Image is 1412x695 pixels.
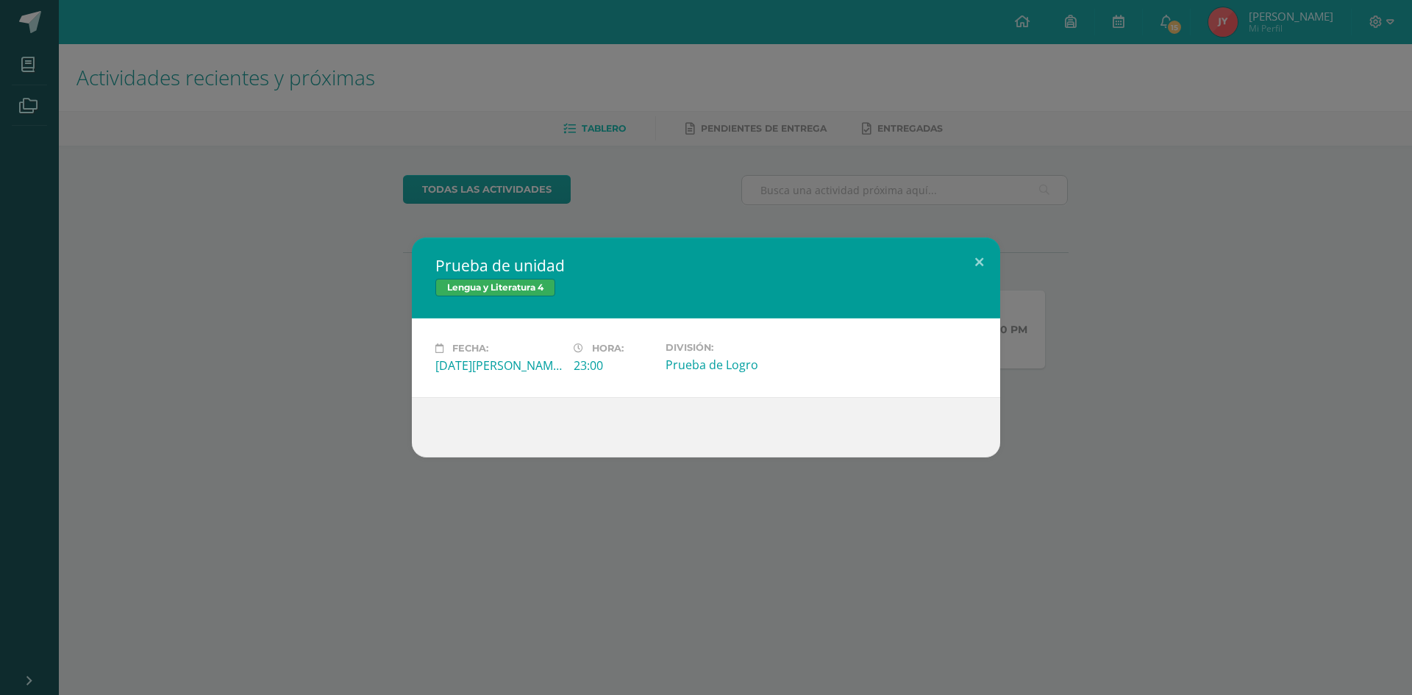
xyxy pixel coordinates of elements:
label: División: [666,342,792,353]
span: Fecha: [452,343,488,354]
span: Lengua y Literatura 4 [435,279,555,296]
h2: Prueba de unidad [435,255,977,276]
button: Close (Esc) [958,238,1000,288]
div: Prueba de Logro [666,357,792,373]
span: Hora: [592,343,624,354]
div: 23:00 [574,357,654,374]
div: [DATE][PERSON_NAME] [435,357,562,374]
